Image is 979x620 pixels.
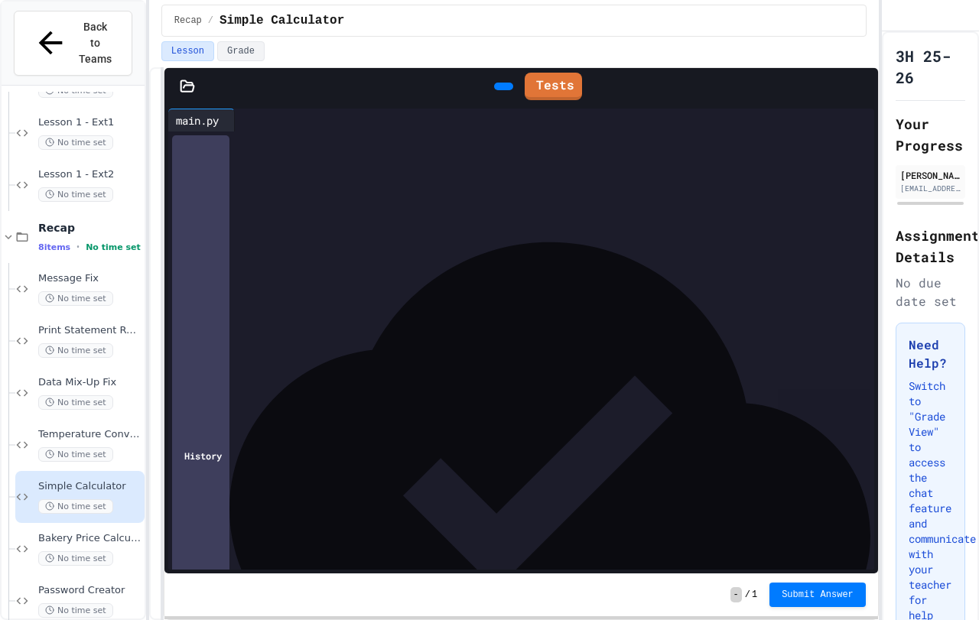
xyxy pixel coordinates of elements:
[782,589,854,601] span: Submit Answer
[38,395,113,410] span: No time set
[220,11,344,30] span: Simple Calculator
[909,336,952,372] h3: Need Help?
[76,241,80,253] span: •
[525,73,582,100] a: Tests
[769,583,866,607] button: Submit Answer
[38,135,113,150] span: No time set
[38,291,113,306] span: No time set
[38,584,141,597] span: Password Creator
[38,343,113,358] span: No time set
[38,532,141,545] span: Bakery Price Calculator
[38,168,141,181] span: Lesson 1 - Ext2
[896,113,965,156] h2: Your Progress
[38,603,113,618] span: No time set
[208,15,213,27] span: /
[38,272,141,285] span: Message Fix
[900,183,961,194] div: [EMAIL_ADDRESS][DOMAIN_NAME]
[752,589,757,601] span: 1
[38,324,141,337] span: Print Statement Repair
[168,112,226,128] div: main.py
[168,109,235,131] div: main.py
[730,587,742,602] span: -
[38,187,113,202] span: No time set
[174,15,202,27] span: Recap
[38,428,141,441] span: Temperature Converter
[38,242,70,252] span: 8 items
[900,168,961,182] div: [PERSON_NAME]
[38,116,141,129] span: Lesson 1 - Ext1
[896,225,965,268] h2: Assignment Details
[217,41,265,61] button: Grade
[77,19,113,67] span: Back to Teams
[896,45,965,88] h1: 3H 25-26
[38,499,113,514] span: No time set
[14,11,132,76] button: Back to Teams
[161,41,214,61] button: Lesson
[38,480,141,493] span: Simple Calculator
[38,221,141,235] span: Recap
[38,376,141,389] span: Data Mix-Up Fix
[896,274,965,310] div: No due date set
[86,242,141,252] span: No time set
[38,447,113,462] span: No time set
[745,589,750,601] span: /
[38,551,113,566] span: No time set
